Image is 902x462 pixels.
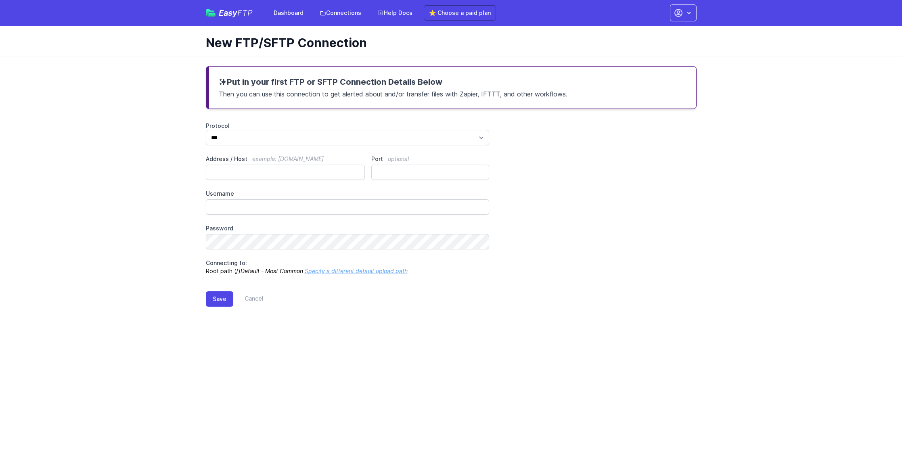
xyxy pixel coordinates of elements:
[315,6,366,20] a: Connections
[206,122,490,130] label: Protocol
[388,155,409,162] span: optional
[305,268,408,274] a: Specify a different default upload path
[219,88,686,99] p: Then you can use this connection to get alerted about and/or transfer files with Zapier, IFTTT, a...
[233,291,264,307] a: Cancel
[219,9,253,17] span: Easy
[424,5,496,21] a: ⭐ Choose a paid plan
[237,8,253,18] span: FTP
[206,291,233,307] button: Save
[371,155,489,163] label: Port
[206,9,216,17] img: easyftp_logo.png
[206,224,490,232] label: Password
[219,76,686,88] h3: Put in your first FTP or SFTP Connection Details Below
[206,259,490,275] p: Root path (/)
[206,36,690,50] h1: New FTP/SFTP Connection
[206,190,490,198] label: Username
[241,268,303,274] i: Default - Most Common
[206,155,365,163] label: Address / Host
[373,6,417,20] a: Help Docs
[252,155,324,162] span: example: [DOMAIN_NAME]
[206,259,247,266] span: Connecting to:
[269,6,308,20] a: Dashboard
[206,9,253,17] a: EasyFTP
